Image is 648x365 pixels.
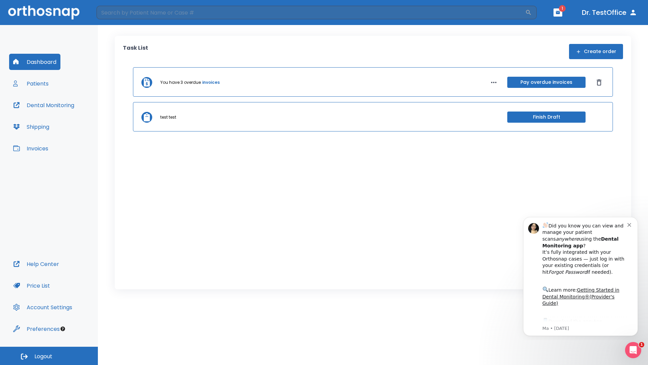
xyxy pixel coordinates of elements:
[29,108,89,120] a: App Store
[625,342,641,358] iframe: Intercom live chat
[569,44,623,59] button: Create order
[9,299,76,315] button: Account Settings
[114,10,120,16] button: Dismiss notification
[160,79,201,86] p: You have 3 overdue
[9,321,64,337] button: Preferences
[9,256,63,272] button: Help Center
[507,77,586,88] button: Pay overdue invoices
[9,75,53,92] button: Patients
[9,140,52,156] button: Invoices
[8,5,80,19] img: Orthosnap
[97,6,525,19] input: Search by Patient Name or Case #
[29,115,114,121] p: Message from Ma, sent 7w ago
[9,54,60,70] button: Dashboard
[559,5,566,12] span: 1
[123,44,148,59] p: Task List
[9,277,54,294] button: Price List
[202,79,220,86] a: invoices
[34,353,52,360] span: Logout
[9,119,53,135] button: Shipping
[29,106,114,141] div: Download the app: | ​ Let us know if you need help getting started!
[160,114,176,120] p: test test
[9,97,78,113] button: Dental Monitoring
[507,112,586,123] button: Finish Draft
[639,342,644,347] span: 1
[513,211,648,340] iframe: Intercom notifications message
[60,326,66,332] div: Tooltip anchor
[579,6,640,19] button: Dr. TestOffice
[594,77,604,88] button: Dismiss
